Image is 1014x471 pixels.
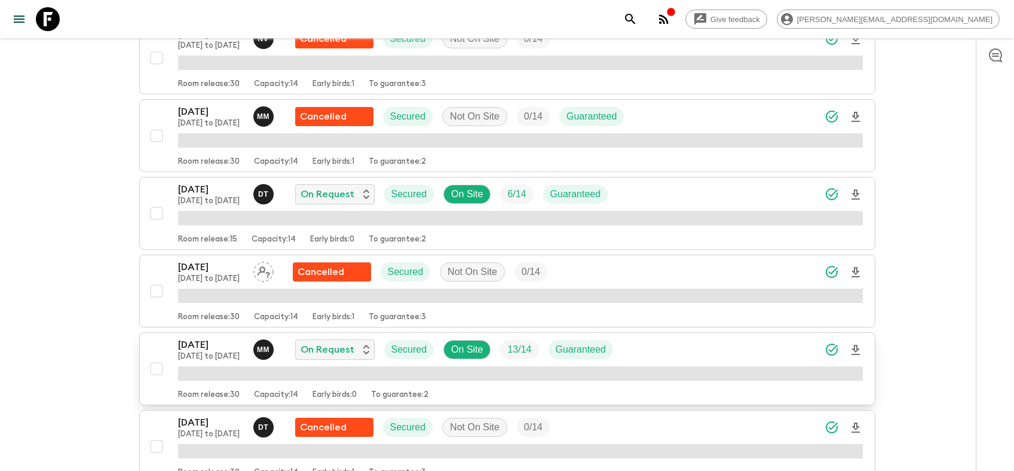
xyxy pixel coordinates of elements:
[566,109,617,124] p: Guaranteed
[253,265,274,275] span: Assign pack leader
[293,262,371,282] div: Flash Pack cancellation
[383,418,433,437] div: Secured
[524,32,543,46] p: 0 / 14
[139,99,875,172] button: [DATE][DATE] to [DATE]Maddy MooreFlash Pack cancellationSecuredNot On SiteTrip FillGuaranteedRoom...
[517,29,550,48] div: Trip Fill
[7,7,31,31] button: menu
[848,110,863,124] svg: Download Onboarding
[848,421,863,435] svg: Download Onboarding
[443,340,491,359] div: On Site
[369,79,426,89] p: To guarantee: 3
[253,340,276,360] button: MM
[178,352,244,362] p: [DATE] to [DATE]
[253,110,276,120] span: Maddy Moore
[825,109,839,124] svg: Synced Successfully
[451,187,483,201] p: On Site
[178,313,240,322] p: Room release: 30
[178,338,244,352] p: [DATE]
[178,182,244,197] p: [DATE]
[825,187,839,201] svg: Synced Successfully
[254,390,298,400] p: Capacity: 14
[313,79,354,89] p: Early birds: 1
[295,107,373,126] div: Flash Pack cancellation
[178,260,244,274] p: [DATE]
[313,313,354,322] p: Early birds: 1
[500,340,538,359] div: Trip Fill
[391,342,427,357] p: Secured
[310,235,354,244] p: Early birds: 0
[685,10,767,29] a: Give feedback
[825,265,839,279] svg: Synced Successfully
[442,107,507,126] div: Not On Site
[313,390,357,400] p: Early birds: 0
[258,189,268,199] p: D T
[371,390,428,400] p: To guarantee: 2
[618,7,642,31] button: search adventures
[517,107,550,126] div: Trip Fill
[442,418,507,437] div: Not On Site
[254,313,298,322] p: Capacity: 14
[390,420,426,435] p: Secured
[556,342,606,357] p: Guaranteed
[300,109,347,124] p: Cancelled
[298,265,344,279] p: Cancelled
[300,32,347,46] p: Cancelled
[254,157,298,167] p: Capacity: 14
[507,342,531,357] p: 13 / 14
[178,105,244,119] p: [DATE]
[300,420,347,435] p: Cancelled
[524,420,543,435] p: 0 / 14
[848,188,863,202] svg: Download Onboarding
[448,265,497,279] p: Not On Site
[848,32,863,47] svg: Download Onboarding
[507,187,526,201] p: 6 / 14
[450,420,500,435] p: Not On Site
[524,109,543,124] p: 0 / 14
[381,262,431,282] div: Secured
[178,390,240,400] p: Room release: 30
[139,22,875,94] button: [DATE][DATE] to [DATE]Noeline van den BergFlash Pack cancellationSecuredNot On SiteTrip FillRoom ...
[301,187,354,201] p: On Request
[139,332,875,405] button: [DATE][DATE] to [DATE]Maddy MooreOn RequestSecuredOn SiteTrip FillGuaranteedRoom release:30Capaci...
[257,112,269,121] p: M M
[178,119,244,129] p: [DATE] to [DATE]
[257,345,269,354] p: M M
[253,32,276,42] span: Noeline van den Berg
[295,418,373,437] div: Flash Pack cancellation
[301,342,354,357] p: On Request
[390,32,426,46] p: Secured
[848,343,863,357] svg: Download Onboarding
[254,79,298,89] p: Capacity: 14
[178,157,240,167] p: Room release: 30
[500,185,533,204] div: Trip Fill
[704,15,767,24] span: Give feedback
[450,109,500,124] p: Not On Site
[369,235,426,244] p: To guarantee: 2
[252,235,296,244] p: Capacity: 14
[825,32,839,46] svg: Synced Successfully
[450,32,500,46] p: Not On Site
[139,177,875,250] button: [DATE][DATE] to [DATE]Devlin TikiTikiOn RequestSecuredOn SiteTrip FillGuaranteedRoom release:15Ca...
[442,29,507,48] div: Not On Site
[451,342,483,357] p: On Site
[383,107,433,126] div: Secured
[178,415,244,430] p: [DATE]
[384,340,434,359] div: Secured
[295,29,373,48] div: Flash Pack cancellation
[178,235,237,244] p: Room release: 15
[178,430,244,439] p: [DATE] to [DATE]
[391,187,427,201] p: Secured
[514,262,547,282] div: Trip Fill
[178,274,244,284] p: [DATE] to [DATE]
[791,15,999,24] span: [PERSON_NAME][EMAIL_ADDRESS][DOMAIN_NAME]
[369,313,426,322] p: To guarantee: 3
[848,265,863,280] svg: Download Onboarding
[253,343,276,353] span: Maddy Moore
[388,265,424,279] p: Secured
[253,417,276,438] button: DT
[313,157,354,167] p: Early birds: 1
[258,423,268,432] p: D T
[178,79,240,89] p: Room release: 30
[550,187,601,201] p: Guaranteed
[825,420,839,435] svg: Synced Successfully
